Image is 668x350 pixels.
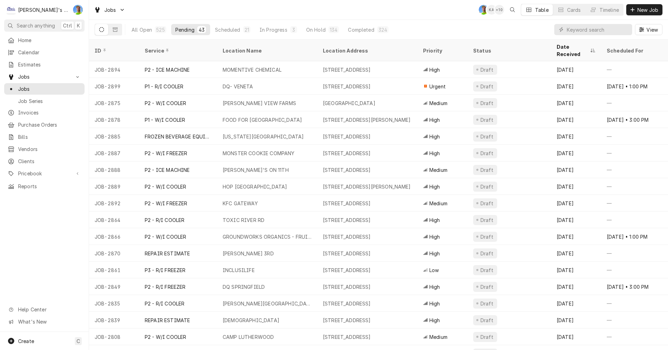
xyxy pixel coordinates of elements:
[18,318,80,325] span: What's New
[292,26,296,33] div: 3
[551,312,601,328] div: [DATE]
[507,4,518,15] button: Open search
[223,47,310,54] div: Location Name
[551,78,601,95] div: [DATE]
[156,26,165,33] div: 525
[89,95,139,111] div: JOB-2875
[223,333,274,341] div: CAMP LUTHERWOOD
[323,100,375,107] div: [GEOGRAPHIC_DATA]
[551,212,601,228] div: [DATE]
[145,333,186,341] div: P2 - W/I COOLER
[145,116,185,124] div: P1 - W/I COOLER
[89,262,139,278] div: JOB-2861
[323,317,371,324] div: [STREET_ADDRESS]
[89,178,139,195] div: JOB-2889
[551,262,601,278] div: [DATE]
[4,107,85,118] a: Invoices
[223,133,304,140] div: [US_STATE][GEOGRAPHIC_DATA]
[4,119,85,130] a: Purchase Orders
[260,26,287,33] div: In Progress
[479,200,494,207] div: Draft
[323,183,411,190] div: [STREET_ADDRESS][PERSON_NAME]
[479,300,494,307] div: Draft
[429,317,440,324] span: High
[145,83,183,90] div: P1 - R/I COOLER
[551,328,601,345] div: [DATE]
[223,100,296,107] div: [PERSON_NAME] VIEW FARMS
[6,5,16,15] div: C
[4,71,85,82] a: Go to Jobs
[95,47,132,54] div: ID
[429,300,440,307] span: High
[429,250,440,257] span: High
[18,158,81,165] span: Clients
[323,83,371,90] div: [STREET_ADDRESS]
[145,250,190,257] div: REPAIR ESTIMATE
[89,61,139,78] div: JOB-2894
[323,166,371,174] div: [STREET_ADDRESS]
[4,181,85,192] a: Reports
[89,195,139,212] div: JOB-2892
[77,22,80,29] span: K
[429,133,440,140] span: High
[429,267,439,274] span: Low
[223,183,287,190] div: HOP [GEOGRAPHIC_DATA]
[89,228,139,245] div: JOB-2866
[145,133,212,140] div: FROZEN BEVERAGE EQUIP REPAIR
[104,6,116,14] span: Jobs
[423,47,461,54] div: Priority
[223,66,281,73] div: MOMENTIVE CHEMICAL
[63,22,72,29] span: Ctrl
[215,26,240,33] div: Scheduled
[18,73,71,80] span: Jobs
[89,161,139,178] div: JOB-2888
[223,83,253,90] div: DQ- VENETA
[223,200,258,207] div: KFC GATEWAY
[4,316,85,327] a: Go to What's New
[323,333,371,341] div: [STREET_ADDRESS]
[223,233,312,240] div: GROUNDWORKS ORGANICS - FRUIT STAND
[479,5,488,15] div: GA
[175,26,194,33] div: Pending
[4,19,85,32] button: Search anythingCtrlK
[635,24,662,35] button: View
[323,116,411,124] div: [STREET_ADDRESS][PERSON_NAME]
[323,216,371,224] div: [STREET_ADDRESS]
[429,100,447,107] span: Medium
[323,300,371,307] div: [STREET_ADDRESS]
[18,133,81,141] span: Bills
[479,333,494,341] div: Draft
[429,216,440,224] span: High
[551,178,601,195] div: [DATE]
[551,145,601,161] div: [DATE]
[4,131,85,143] a: Bills
[145,317,190,324] div: REPAIR ESTIMATE
[551,195,601,212] div: [DATE]
[6,5,16,15] div: Clay's Refrigeration's Avatar
[567,6,581,14] div: Cards
[479,133,494,140] div: Draft
[223,166,289,174] div: [PERSON_NAME]'S ON 11TH
[18,109,81,116] span: Invoices
[429,333,447,341] span: Medium
[145,300,184,307] div: P2 - R/I COOLER
[18,37,81,44] span: Home
[18,121,81,128] span: Purchase Orders
[4,47,85,58] a: Calendar
[18,338,34,344] span: Create
[479,116,494,124] div: Draft
[323,133,371,140] div: [STREET_ADDRESS]
[306,26,326,33] div: On Hold
[479,317,494,324] div: Draft
[479,83,494,90] div: Draft
[323,283,371,291] div: [STREET_ADDRESS]
[535,6,549,14] div: Table
[599,6,619,14] div: Timeline
[223,300,312,307] div: [PERSON_NAME][GEOGRAPHIC_DATA]
[4,168,85,179] a: Go to Pricebook
[551,95,601,111] div: [DATE]
[18,183,81,190] span: Reports
[551,245,601,262] div: [DATE]
[89,245,139,262] div: JOB-2870
[4,95,85,107] a: Job Series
